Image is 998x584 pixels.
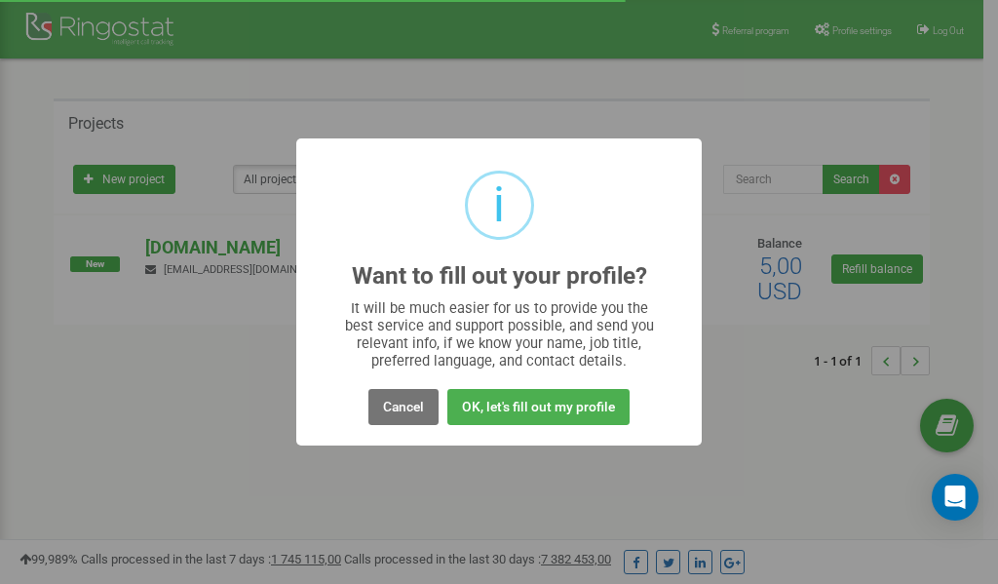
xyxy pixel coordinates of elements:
[932,474,979,521] div: Open Intercom Messenger
[493,174,505,237] div: i
[447,389,630,425] button: OK, let's fill out my profile
[335,299,664,370] div: It will be much easier for us to provide you the best service and support possible, and send you ...
[352,263,647,290] h2: Want to fill out your profile?
[368,389,439,425] button: Cancel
